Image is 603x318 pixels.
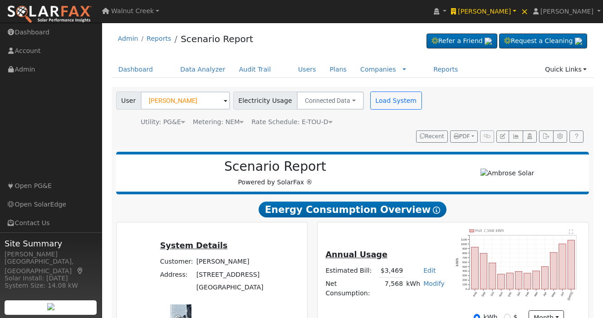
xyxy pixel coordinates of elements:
[323,61,353,78] a: Plans
[463,265,468,268] text: 500
[569,130,583,143] a: Help Link
[141,92,230,110] input: Select a User
[325,250,387,259] u: Annual Usage
[423,267,436,274] a: Edit
[534,291,539,297] text: Mar
[567,291,574,300] text: [DATE]
[112,61,160,78] a: Dashboard
[433,207,440,214] i: Show Help
[507,291,512,297] text: Dec
[297,92,364,110] button: Connected Data
[509,130,523,143] button: Multi-Series Graph
[5,257,97,276] div: [GEOGRAPHIC_DATA], [GEOGRAPHIC_DATA]
[158,268,195,281] td: Address:
[471,247,478,289] rect: onclick=""
[575,38,582,45] img: retrieve
[523,130,537,143] button: Login As
[181,34,253,44] a: Scenario Report
[463,278,468,281] text: 200
[461,238,467,241] text: 1100
[158,255,195,268] td: Customer:
[480,253,487,289] rect: onclick=""
[542,266,549,289] rect: onclick=""
[485,38,492,45] img: retrieve
[463,269,468,272] text: 400
[116,92,141,110] span: User
[521,6,529,17] span: ×
[232,61,278,78] a: Audit Trail
[498,274,505,289] rect: onclick=""
[173,61,232,78] a: Data Analyzer
[507,273,514,289] rect: onclick=""
[456,258,460,266] text: kWh
[324,277,379,299] td: Net Consumption:
[324,264,379,277] td: Estimated Bill:
[525,291,530,297] text: Feb
[454,133,470,140] span: PDF
[466,287,467,290] text: 0
[125,159,425,174] h2: Scenario Report
[160,241,228,250] u: System Details
[463,255,468,259] text: 700
[259,202,446,218] span: Energy Consumption Overview
[516,291,521,297] text: Jan
[496,130,509,143] button: Edit User
[423,280,445,287] a: Modify
[379,264,404,277] td: $3,469
[568,240,575,289] rect: onclick=""
[360,66,396,73] a: Companies
[476,228,505,233] text: Pull 7,568 kWh
[291,61,323,78] a: Users
[5,274,97,283] div: Solar Install: [DATE]
[538,61,593,78] a: Quick Links
[76,267,84,275] a: Map
[515,271,522,289] rect: onclick=""
[118,35,138,42] a: Admin
[193,117,244,127] div: Metering: NEM
[481,291,486,297] text: Sep
[472,291,477,297] text: Aug
[539,130,553,143] button: Export Interval Data
[499,291,504,297] text: Nov
[543,291,547,296] text: Apr
[559,244,566,289] rect: onclick=""
[489,263,496,289] rect: onclick=""
[111,7,154,14] span: Walnut Creek
[370,92,422,110] button: Load System
[551,291,556,297] text: May
[553,130,567,143] button: Settings
[147,35,171,42] a: Reports
[195,255,265,268] td: [PERSON_NAME]
[480,169,534,178] img: Ambrose Solar
[121,159,430,187] div: Powered by SolarFax ®
[405,277,422,299] td: kWh
[463,260,468,263] text: 600
[427,61,465,78] a: Reports
[251,118,332,125] span: Alias: HETOUD
[533,271,539,289] rect: onclick=""
[550,252,557,289] rect: onclick=""
[195,281,265,294] td: [GEOGRAPHIC_DATA]
[463,274,468,277] text: 300
[450,130,478,143] button: PDF
[47,303,54,310] img: retrieve
[7,5,92,24] img: SolarFax
[141,117,185,127] div: Utility: PG&E
[427,34,497,49] a: Refer a Friend
[569,229,573,234] text: 
[379,277,404,299] td: 7,568
[461,242,467,245] text: 1000
[490,291,495,296] text: Oct
[463,246,468,250] text: 900
[463,251,468,254] text: 800
[540,8,593,15] span: [PERSON_NAME]
[463,283,468,286] text: 100
[458,8,511,15] span: [PERSON_NAME]
[5,281,97,290] div: System Size: 14.08 kW
[499,34,587,49] a: Request a Cleaning
[5,250,97,259] div: [PERSON_NAME]
[524,273,531,289] rect: onclick=""
[195,268,265,281] td: [STREET_ADDRESS]
[416,130,448,143] button: Recent
[233,92,297,110] span: Electricity Usage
